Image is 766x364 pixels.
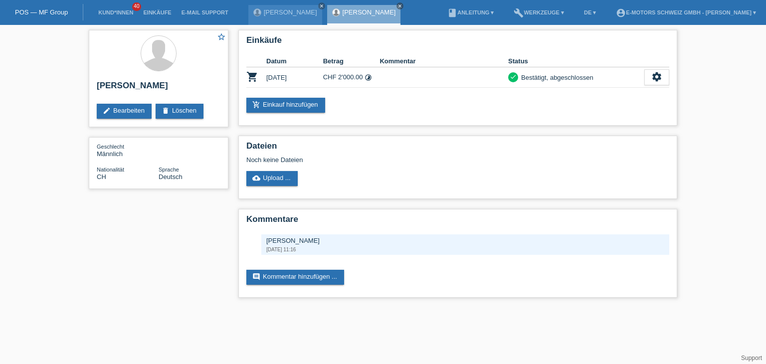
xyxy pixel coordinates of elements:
h2: Kommentare [246,214,669,229]
a: Kund*innen [93,9,138,15]
a: close [396,2,403,9]
a: [PERSON_NAME] [343,8,396,16]
span: Schweiz [97,173,106,181]
i: close [397,3,402,8]
span: Nationalität [97,167,124,173]
a: add_shopping_cartEinkauf hinzufügen [246,98,325,113]
th: Status [508,55,644,67]
a: Einkäufe [138,9,176,15]
i: 24 Raten [365,74,372,81]
a: account_circleE-Motors Schweiz GmbH - [PERSON_NAME] ▾ [611,9,761,15]
a: deleteLöschen [156,104,203,119]
i: account_circle [616,8,626,18]
a: star_border [217,32,226,43]
td: [DATE] [266,67,323,88]
a: POS — MF Group [15,8,68,16]
a: commentKommentar hinzufügen ... [246,270,344,285]
span: Sprache [159,167,179,173]
a: editBearbeiten [97,104,152,119]
i: POSP00024384 [246,71,258,83]
a: cloud_uploadUpload ... [246,171,298,186]
a: bookAnleitung ▾ [442,9,499,15]
td: CHF 2'000.00 [323,67,380,88]
i: edit [103,107,111,115]
th: Datum [266,55,323,67]
i: delete [162,107,170,115]
a: DE ▾ [579,9,601,15]
i: book [447,8,457,18]
div: Bestätigt, abgeschlossen [518,72,593,83]
span: Deutsch [159,173,183,181]
h2: Einkäufe [246,35,669,50]
div: Männlich [97,143,159,158]
div: [PERSON_NAME] [266,237,664,244]
div: Noch keine Dateien [246,156,551,164]
a: buildWerkzeuge ▾ [509,9,569,15]
i: build [514,8,524,18]
h2: Dateien [246,141,669,156]
i: star_border [217,32,226,41]
a: [PERSON_NAME] [264,8,317,16]
span: Geschlecht [97,144,124,150]
a: close [318,2,325,9]
a: E-Mail Support [177,9,233,15]
i: close [319,3,324,8]
h2: [PERSON_NAME] [97,81,220,96]
i: cloud_upload [252,174,260,182]
i: add_shopping_cart [252,101,260,109]
div: [DATE] 11:16 [266,247,664,252]
a: Support [741,355,762,362]
th: Kommentar [380,55,508,67]
th: Betrag [323,55,380,67]
i: check [510,73,517,80]
span: 40 [132,2,141,11]
i: comment [252,273,260,281]
i: settings [651,71,662,82]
